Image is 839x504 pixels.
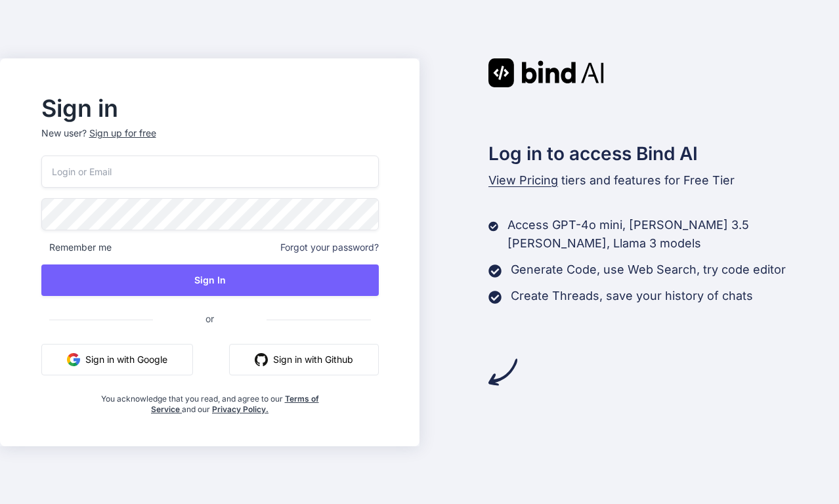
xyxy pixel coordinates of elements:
[41,127,379,156] p: New user?
[507,216,839,253] p: Access GPT-4o mini, [PERSON_NAME] 3.5 [PERSON_NAME], Llama 3 models
[41,264,379,296] button: Sign In
[41,344,193,375] button: Sign in with Google
[255,353,268,366] img: github
[488,173,558,187] span: View Pricing
[151,394,319,414] a: Terms of Service
[488,140,839,167] h2: Log in to access Bind AI
[41,156,379,188] input: Login or Email
[488,58,604,87] img: Bind AI logo
[41,98,379,119] h2: Sign in
[488,171,839,190] p: tiers and features for Free Tier
[97,386,322,415] div: You acknowledge that you read, and agree to our and our
[511,287,753,305] p: Create Threads, save your history of chats
[89,127,156,140] div: Sign up for free
[153,303,267,335] span: or
[212,404,269,414] a: Privacy Policy.
[511,261,786,279] p: Generate Code, use Web Search, try code editor
[41,241,112,254] span: Remember me
[280,241,379,254] span: Forgot your password?
[67,353,80,366] img: google
[229,344,379,375] button: Sign in with Github
[488,358,517,387] img: arrow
